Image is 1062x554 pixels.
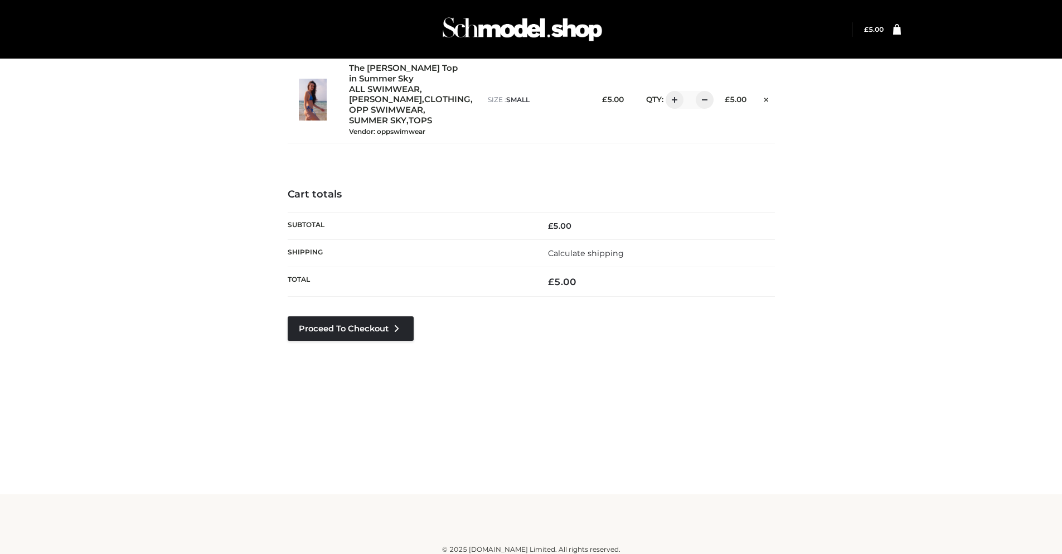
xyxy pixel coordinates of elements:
span: £ [548,221,553,231]
bdi: 5.00 [725,95,746,104]
span: £ [548,276,554,287]
h4: Cart totals [288,189,775,201]
a: OPP SWIMWEAR [349,105,423,115]
th: Subtotal [288,212,531,239]
a: CLOTHING [424,94,471,105]
th: Total [288,267,531,297]
th: Shipping [288,240,531,267]
bdi: 5.00 [602,95,624,104]
span: £ [725,95,730,104]
bdi: 5.00 [548,276,576,287]
a: £5.00 [864,25,884,33]
a: Remove this item [758,91,774,105]
p: size : [488,95,583,105]
a: SUMMER SKY [349,115,406,126]
span: SMALL [506,95,530,104]
a: The [PERSON_NAME] Top in Summer Sky [349,63,464,84]
small: Vendor: oppswimwear [349,127,425,136]
a: [PERSON_NAME] [349,94,422,105]
bdi: 5.00 [864,25,884,33]
a: Calculate shipping [548,248,624,258]
a: TOPS [409,115,432,126]
a: ALL SWIMWEAR [349,84,420,95]
a: Proceed to Checkout [288,316,414,341]
div: , , , , , [349,63,477,136]
span: £ [864,25,869,33]
bdi: 5.00 [548,221,571,231]
div: QTY: [635,91,706,109]
span: £ [602,95,607,104]
img: Schmodel Admin 964 [439,7,606,51]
